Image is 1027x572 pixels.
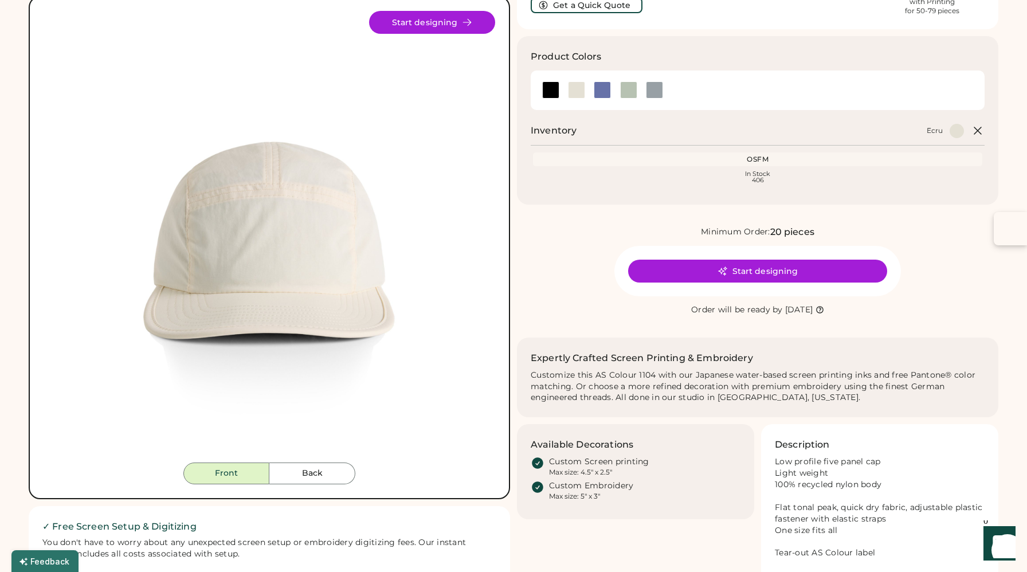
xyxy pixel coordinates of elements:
[531,50,601,64] h3: Product Colors
[44,11,495,463] img: 1104 - Ecru Front Image
[269,463,355,484] button: Back
[994,212,1027,245] button: Open Sortd panel
[691,304,783,316] div: Order will be ready by
[628,260,887,283] button: Start designing
[531,351,753,365] h2: Expertly Crafted Screen Printing & Embroidery
[927,126,943,135] div: Ecru
[785,304,813,316] div: [DATE]
[775,438,830,452] h3: Description
[973,520,1022,570] iframe: Front Chat
[549,456,649,468] div: Custom Screen printing
[535,171,980,183] div: In Stock 406
[770,225,814,239] div: 20 pieces
[531,370,985,404] div: Customize this AS Colour 1104 with our Japanese water-based screen printing inks and free Pantone...
[42,520,496,534] h2: ✓ Free Screen Setup & Digitizing
[42,537,496,560] div: You don't have to worry about any unexpected screen setup or embroidery digitizing fees. Our inst...
[531,124,577,138] h2: Inventory
[701,226,770,238] div: Minimum Order:
[183,463,269,484] button: Front
[549,468,612,477] div: Max size: 4.5" x 2.5"
[369,11,495,34] button: Start designing
[535,155,980,164] div: OSFM
[531,438,633,452] h3: Available Decorations
[549,492,600,501] div: Max size: 5" x 3"
[775,456,985,559] div: Low profile five panel cap Light weight 100% recycled nylon body Flat tonal peak, quick dry fabri...
[549,480,633,492] div: Custom Embroidery
[44,11,495,463] div: 1104 Style Image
